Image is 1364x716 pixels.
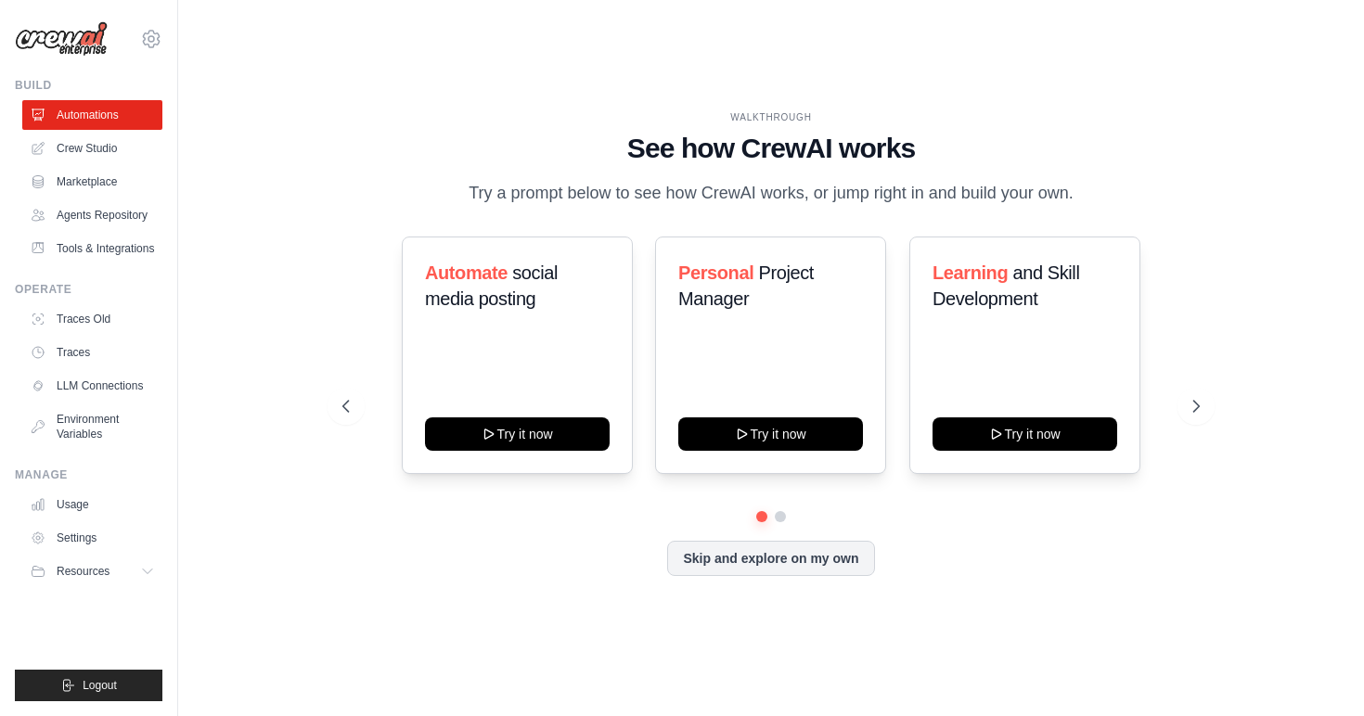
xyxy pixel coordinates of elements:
span: Logout [83,678,117,693]
span: Personal [678,262,753,283]
h1: See how CrewAI works [342,132,1199,165]
span: and Skill Development [933,262,1079,309]
a: Usage [22,490,162,519]
div: Manage [15,467,162,482]
div: Operate [15,282,162,297]
img: Logo [15,21,108,57]
a: Agents Repository [22,200,162,230]
span: Learning [933,262,1008,283]
a: Settings [22,523,162,553]
span: Resources [57,564,109,579]
button: Skip and explore on my own [667,541,874,576]
button: Try it now [933,417,1117,451]
p: Try a prompt below to see how CrewAI works, or jump right in and build your own. [459,180,1083,207]
a: Traces Old [22,304,162,334]
a: Crew Studio [22,134,162,163]
button: Try it now [425,417,610,451]
a: Automations [22,100,162,130]
button: Try it now [678,417,863,451]
a: Environment Variables [22,404,162,449]
a: Tools & Integrations [22,234,162,263]
a: Marketplace [22,167,162,197]
a: LLM Connections [22,371,162,401]
div: WALKTHROUGH [342,110,1199,124]
span: Automate [425,262,508,283]
button: Resources [22,556,162,586]
a: Traces [22,338,162,367]
button: Logout [15,670,162,701]
div: Build [15,78,162,93]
